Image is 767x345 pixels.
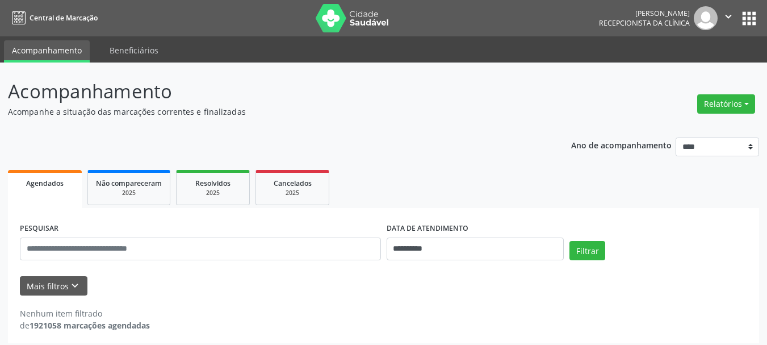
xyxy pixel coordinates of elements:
label: DATA DE ATENDIMENTO [387,220,468,238]
button: Mais filtroskeyboard_arrow_down [20,276,87,296]
button: apps [739,9,759,28]
div: 2025 [264,189,321,197]
a: Central de Marcação [8,9,98,27]
span: Resolvidos [195,178,230,188]
a: Beneficiários [102,40,166,60]
img: img [694,6,718,30]
span: Não compareceram [96,178,162,188]
strong: 1921058 marcações agendadas [30,320,150,331]
div: 2025 [96,189,162,197]
span: Cancelados [274,178,312,188]
a: Acompanhamento [4,40,90,63]
label: PESQUISAR [20,220,58,238]
i: keyboard_arrow_down [69,280,81,292]
div: [PERSON_NAME] [599,9,690,18]
span: Recepcionista da clínica [599,18,690,28]
p: Acompanhe a situação das marcações correntes e finalizadas [8,106,534,118]
p: Ano de acompanhamento [571,138,672,152]
button: Filtrar [569,241,605,260]
button: Relatórios [697,94,755,114]
p: Acompanhamento [8,77,534,106]
span: Central de Marcação [30,13,98,23]
div: de [20,319,150,331]
div: 2025 [185,189,241,197]
i:  [722,10,735,23]
button:  [718,6,739,30]
div: Nenhum item filtrado [20,307,150,319]
span: Agendados [26,178,64,188]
